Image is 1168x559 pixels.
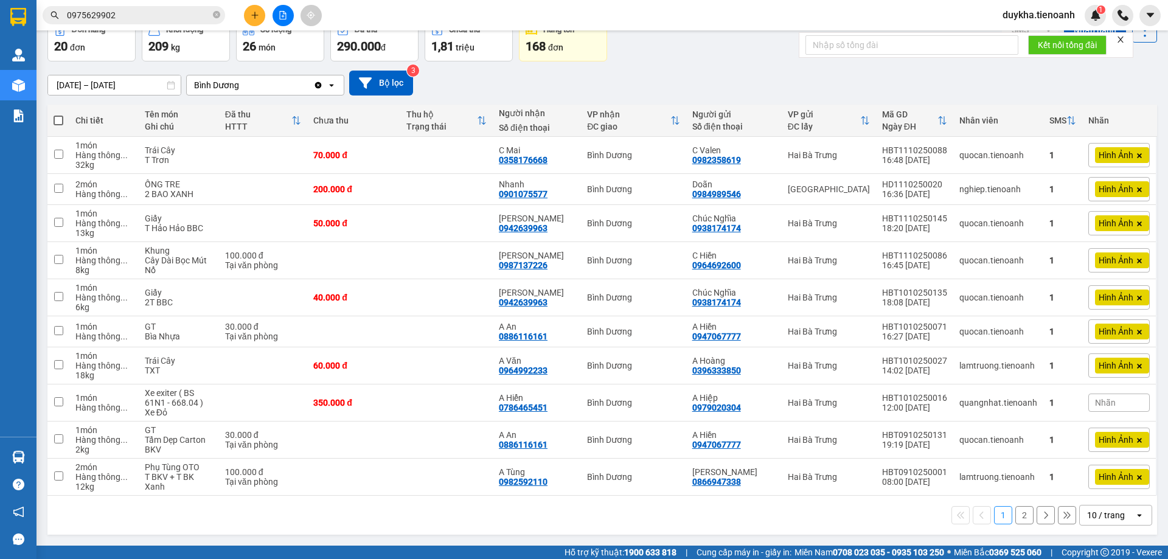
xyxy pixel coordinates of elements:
[788,109,860,119] div: VP gửi
[1038,38,1097,52] span: Kết nối tổng đài
[692,145,776,155] div: C Valen
[337,39,381,54] span: 290.000
[145,388,213,408] div: Xe exiter ( BS 61N1 - 668.04 )
[75,293,132,302] div: Hàng thông thường
[499,288,575,297] div: Hồng Nhi
[145,179,213,189] div: ỐNG TRE
[213,11,220,18] span: close-circle
[75,302,132,312] div: 6 kg
[400,105,493,137] th: Toggle SortBy
[788,472,870,482] div: Hai Bà Trưng
[1139,5,1161,26] button: caret-down
[431,39,454,54] span: 1,81
[10,8,26,26] img: logo-vxr
[1049,150,1076,160] div: 1
[279,11,287,19] span: file-add
[148,39,169,54] span: 209
[236,18,324,61] button: Số lượng26món
[499,260,547,270] div: 0987137226
[120,218,128,228] span: ...
[12,451,25,464] img: warehouse-icon
[75,370,132,380] div: 18 kg
[1099,184,1133,195] span: Hình Ảnh
[75,351,132,361] div: 1 món
[75,361,132,370] div: Hàng thông thường
[581,105,686,137] th: Toggle SortBy
[788,218,870,228] div: Hai Bà Trưng
[565,546,676,559] span: Hỗ trợ kỹ thuật:
[75,472,132,482] div: Hàng thông thường
[349,71,413,95] button: Bộ lọc
[1099,218,1133,229] span: Hình Ảnh
[788,293,870,302] div: Hai Bà Trưng
[12,79,25,92] img: warehouse-icon
[882,122,937,131] div: Ngày ĐH
[120,472,128,482] span: ...
[587,435,680,445] div: Bình Dương
[406,109,477,119] div: Thu hộ
[213,10,220,21] span: close-circle
[882,366,947,375] div: 14:02 [DATE]
[142,18,230,61] button: Khối lượng209kg
[692,189,741,199] div: 0984989546
[499,356,575,366] div: A Văn
[587,293,680,302] div: Bình Dương
[313,293,394,302] div: 40.000 đ
[145,122,213,131] div: Ghi chú
[75,283,132,293] div: 1 món
[692,430,776,440] div: A Hiền
[145,145,213,155] div: Trái Cây
[794,546,944,559] span: Miền Nam
[1088,116,1150,125] div: Nhãn
[1099,292,1133,303] span: Hình Ảnh
[75,393,132,403] div: 1 món
[499,440,547,450] div: 0886116161
[788,184,870,194] div: [GEOGRAPHIC_DATA]
[75,403,132,412] div: Hàng thông thường
[692,403,741,412] div: 0979020304
[145,322,213,332] div: GT
[499,214,575,223] div: Hồng Nhi
[1099,5,1103,14] span: 1
[13,506,24,518] span: notification
[456,43,474,52] span: triệu
[313,361,394,370] div: 60.000 đ
[499,393,575,403] div: A Hiển
[882,288,947,297] div: HBT1010250135
[120,332,128,341] span: ...
[1049,218,1076,228] div: 1
[947,550,951,555] span: ⚪️
[259,43,276,52] span: món
[499,251,575,260] div: Hoàng Hiệp
[959,255,1037,265] div: quocan.tienoanh
[145,366,213,375] div: TXT
[145,246,213,255] div: Khung
[882,477,947,487] div: 08:00 [DATE]
[120,403,128,412] span: ...
[13,479,24,490] span: question-circle
[225,440,302,450] div: Tại văn phòng
[692,332,741,341] div: 0947067777
[75,425,132,435] div: 1 món
[692,155,741,165] div: 0982358619
[75,265,132,275] div: 8 kg
[75,218,132,228] div: Hàng thông thường
[587,184,680,194] div: Bình Dương
[243,39,256,54] span: 26
[587,327,680,336] div: Bình Dương
[692,440,741,450] div: 0947067777
[788,150,870,160] div: Hai Bà Trưng
[1049,398,1076,408] div: 1
[499,223,547,233] div: 0942639963
[145,288,213,297] div: Giấy
[882,393,947,403] div: HBT1010250016
[171,43,180,52] span: kg
[145,223,213,233] div: T Hảo Hảo BBC
[882,430,947,440] div: HBT0910250131
[406,122,477,131] div: Trạng thái
[1099,150,1133,161] span: Hình Ảnh
[313,80,323,90] svg: Clear value
[145,332,213,341] div: Bìa Nhựa
[882,467,947,477] div: HBT0910250001
[1099,471,1133,482] span: Hình Ảnh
